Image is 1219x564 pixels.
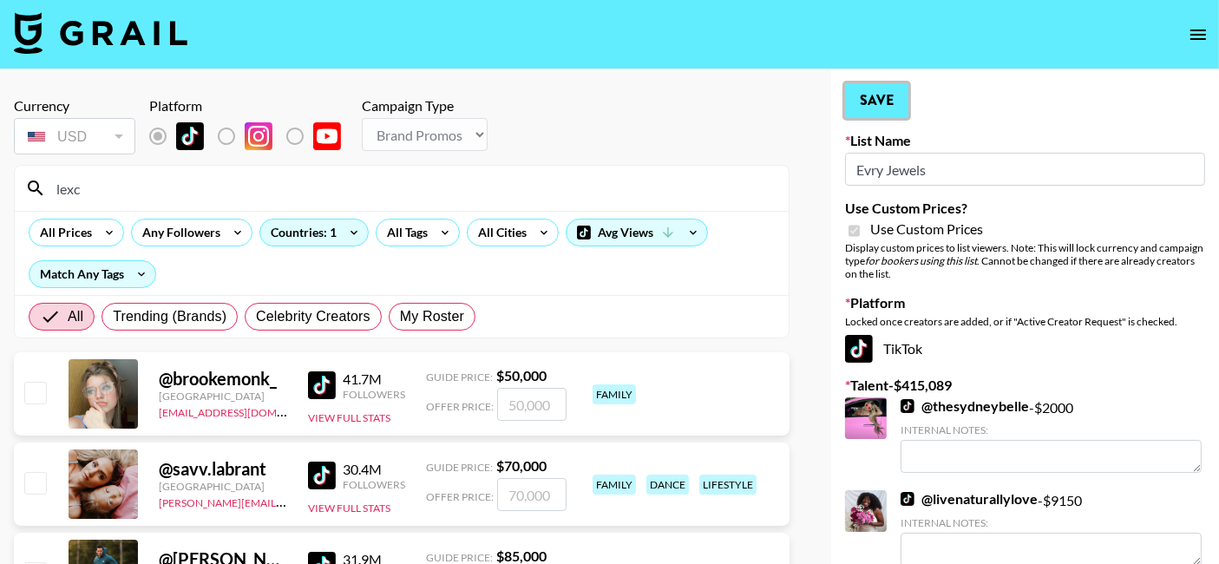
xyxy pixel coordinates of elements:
[14,97,135,115] div: Currency
[567,220,707,246] div: Avg Views
[870,220,983,238] span: Use Custom Prices
[260,220,368,246] div: Countries: 1
[308,411,390,424] button: View Full Stats
[593,475,636,495] div: family
[1181,17,1216,52] button: open drawer
[159,368,287,390] div: @ brookemonk_
[901,516,1202,529] div: Internal Notes:
[256,306,370,327] span: Celebrity Creators
[343,478,405,491] div: Followers
[426,490,494,503] span: Offer Price:
[313,122,341,150] img: YouTube
[865,254,977,267] em: for bookers using this list
[343,461,405,478] div: 30.4M
[496,457,547,474] strong: $ 70,000
[159,403,333,419] a: [EMAIL_ADDRESS][DOMAIN_NAME]
[901,397,1202,473] div: - $ 2000
[593,384,636,404] div: family
[245,122,272,150] img: Instagram
[426,371,493,384] span: Guide Price:
[901,399,914,413] img: TikTok
[845,132,1205,149] label: List Name
[468,220,530,246] div: All Cities
[845,377,1205,394] label: Talent - $ 415,089
[17,121,132,152] div: USD
[29,261,155,287] div: Match Any Tags
[176,122,204,150] img: TikTok
[426,400,494,413] span: Offer Price:
[400,306,464,327] span: My Roster
[343,371,405,388] div: 41.7M
[845,200,1205,217] label: Use Custom Prices?
[14,115,135,158] div: Currency is locked to USD
[29,220,95,246] div: All Prices
[113,306,226,327] span: Trending (Brands)
[845,83,908,118] button: Save
[149,118,355,154] div: List locked to TikTok.
[497,478,567,511] input: 70,000
[845,335,873,363] img: TikTok
[132,220,224,246] div: Any Followers
[699,475,757,495] div: lifestyle
[159,458,287,480] div: @ savv.labrant
[343,388,405,401] div: Followers
[901,492,914,506] img: TikTok
[377,220,431,246] div: All Tags
[308,371,336,399] img: TikTok
[845,315,1205,328] div: Locked once creators are added, or if "Active Creator Request" is checked.
[46,174,778,202] input: Search by User Name
[845,294,1205,312] label: Platform
[308,502,390,515] button: View Full Stats
[159,480,287,493] div: [GEOGRAPHIC_DATA]
[159,493,416,509] a: [PERSON_NAME][EMAIL_ADDRESS][DOMAIN_NAME]
[68,306,83,327] span: All
[845,335,1205,363] div: TikTok
[901,490,1038,508] a: @livenaturallylove
[901,397,1029,415] a: @thesydneybelle
[646,475,689,495] div: dance
[845,241,1205,280] div: Display custom prices to list viewers. Note: This will lock currency and campaign type . Cannot b...
[14,12,187,54] img: Grail Talent
[308,462,336,489] img: TikTok
[149,97,355,115] div: Platform
[426,461,493,474] span: Guide Price:
[159,390,287,403] div: [GEOGRAPHIC_DATA]
[426,551,493,564] span: Guide Price:
[496,548,547,564] strong: $ 85,000
[497,388,567,421] input: 50,000
[362,97,488,115] div: Campaign Type
[496,367,547,384] strong: $ 50,000
[901,423,1202,436] div: Internal Notes:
